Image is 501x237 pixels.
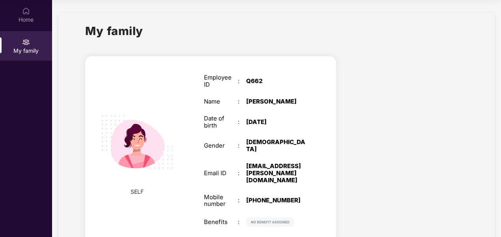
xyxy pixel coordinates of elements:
[246,163,305,183] div: [EMAIL_ADDRESS][PERSON_NAME][DOMAIN_NAME]
[238,142,246,149] div: :
[204,115,238,129] div: Date of birth
[238,218,246,226] div: :
[22,7,30,15] img: svg+xml;base64,PHN2ZyBpZD0iSG9tZSIgeG1sbnM9Imh0dHA6Ly93d3cudzMub3JnLzIwMDAvc3ZnIiB3aWR0aD0iMjAiIG...
[204,74,238,88] div: Employee ID
[204,170,238,177] div: Email ID
[238,78,246,85] div: :
[204,142,238,149] div: Gender
[246,197,305,204] div: [PHONE_NUMBER]
[204,194,238,208] div: Mobile number
[246,78,305,85] div: Q662
[246,119,305,126] div: [DATE]
[246,217,294,227] img: svg+xml;base64,PHN2ZyB4bWxucz0iaHR0cDovL3d3dy53My5vcmcvMjAwMC9zdmciIHdpZHRoPSIxMjIiIGhlaWdodD0iMj...
[204,98,238,105] div: Name
[246,139,305,153] div: [DEMOGRAPHIC_DATA]
[204,218,238,226] div: Benefits
[238,197,246,204] div: :
[238,119,246,126] div: :
[92,97,183,188] img: svg+xml;base64,PHN2ZyB4bWxucz0iaHR0cDovL3d3dy53My5vcmcvMjAwMC9zdmciIHdpZHRoPSIyMjQiIGhlaWdodD0iMT...
[85,22,143,40] h1: My family
[246,98,305,105] div: [PERSON_NAME]
[238,98,246,105] div: :
[131,187,144,196] span: SELF
[238,170,246,177] div: :
[22,38,30,46] img: svg+xml;base64,PHN2ZyB3aWR0aD0iMjAiIGhlaWdodD0iMjAiIHZpZXdCb3g9IjAgMCAyMCAyMCIgZmlsbD0ibm9uZSIgeG...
